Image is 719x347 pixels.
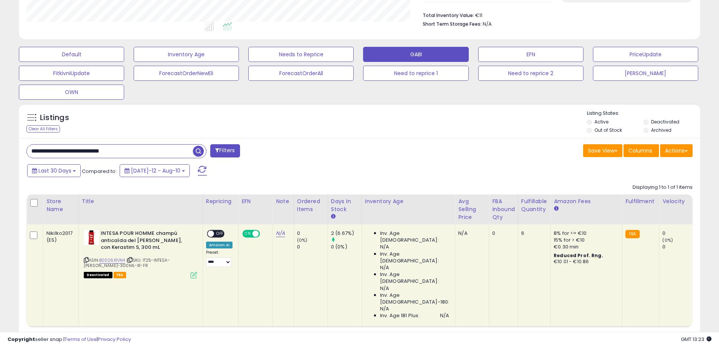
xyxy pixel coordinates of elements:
[99,257,125,264] a: B0026X1VN4
[8,336,131,343] div: seller snap | |
[206,250,232,267] div: Preset:
[651,119,679,125] label: Deactivated
[259,231,271,237] span: OFF
[554,205,558,212] small: Amazon Fees.
[633,184,693,191] div: Displaying 1 to 1 of 1 items
[331,230,362,237] div: 2 (6.67%)
[593,66,698,81] button: [PERSON_NAME]
[297,244,328,250] div: 0
[380,251,449,264] span: Inv. Age [DEMOGRAPHIC_DATA]:
[492,197,515,221] div: FBA inbound Qty
[554,252,603,259] b: Reduced Prof. Rng.
[594,127,622,133] label: Out of Stock
[554,237,616,244] div: 15% for > €10
[554,244,616,250] div: €0.30 min
[380,264,389,271] span: N/A
[297,197,325,213] div: Ordered Items
[380,292,449,305] span: Inv. Age [DEMOGRAPHIC_DATA]-180:
[651,127,671,133] label: Archived
[82,168,117,175] span: Compared to:
[423,21,482,27] b: Short Term Storage Fees:
[594,119,608,125] label: Active
[114,272,126,278] span: FBA
[243,231,252,237] span: ON
[625,197,656,205] div: Fulfillment
[554,259,616,265] div: €10.01 - €10.86
[206,197,235,205] div: Repricing
[297,230,328,237] div: 0
[624,144,659,157] button: Columns
[98,336,131,343] a: Privacy Policy
[134,47,239,62] button: Inventory Age
[662,244,693,250] div: 0
[380,285,389,292] span: N/A
[248,66,354,81] button: ForecastOrderAll
[662,230,693,237] div: 0
[423,12,474,19] b: Total Inventory Value:
[8,336,35,343] strong: Copyright
[19,66,124,81] button: FitkivniUpdate
[331,244,362,250] div: 0 (0%)
[380,271,449,285] span: Inv. Age [DEMOGRAPHIC_DATA]:
[120,164,190,177] button: [DATE]-12 - Aug-10
[84,230,197,278] div: ASIN:
[380,244,389,250] span: N/A
[662,197,690,205] div: Velocity
[242,197,269,205] div: EFN
[214,231,226,237] span: OFF
[492,230,512,237] div: 0
[583,144,622,157] button: Save View
[297,237,308,243] small: (0%)
[478,47,584,62] button: EFN
[19,47,124,62] button: Default
[101,230,192,253] b: INTESA POUR HOMME champú anticaída del [PERSON_NAME], con Kerastim S, 300 mL
[380,230,449,244] span: Inv. Age [DEMOGRAPHIC_DATA]:
[84,272,112,278] span: All listings that are unavailable for purchase on Amazon for any reason other than out-of-stock
[206,242,232,248] div: Amazon AI
[276,230,285,237] a: N/A
[628,147,652,154] span: Columns
[363,47,468,62] button: GABI
[554,230,616,237] div: 8% for <= €10
[363,66,468,81] button: Need to reprice 1
[38,167,71,174] span: Last 30 Days
[380,312,420,319] span: Inv. Age 181 Plus:
[625,230,639,238] small: FBA
[331,197,359,213] div: Days In Stock
[27,164,81,177] button: Last 30 Days
[380,305,389,312] span: N/A
[458,197,486,221] div: Avg Selling Price
[521,230,545,237] div: 6
[554,197,619,205] div: Amazon Fees
[210,144,240,157] button: Filters
[84,257,170,268] span: | SKU: IT25-INTESA-[PERSON_NAME]-300ML-X1-FR
[26,125,60,133] div: Clear All Filters
[248,47,354,62] button: Needs to Reprice
[593,47,698,62] button: PriceUpdate
[331,213,336,220] small: Days In Stock.
[40,113,69,123] h5: Listings
[660,144,693,157] button: Actions
[483,20,492,28] span: N/A
[19,85,124,100] button: OWN
[134,66,239,81] button: ForecastOrderNewEli
[440,312,449,319] span: N/A
[131,167,180,174] span: [DATE]-12 - Aug-10
[365,197,452,205] div: Inventory Age
[478,66,584,81] button: Need to reprice 2
[82,197,200,205] div: Title
[84,230,99,245] img: 41MtSYNSzQL._SL40_.jpg
[662,237,673,243] small: (0%)
[65,336,97,343] a: Terms of Use
[521,197,547,213] div: Fulfillable Quantity
[276,197,291,205] div: Note
[587,110,700,117] p: Listing States:
[423,10,687,19] li: €11
[46,230,73,244] div: Nikilko2017 (ES)
[46,197,75,213] div: Store Name
[458,230,483,237] div: N/A
[681,336,711,343] span: 2025-09-10 13:23 GMT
